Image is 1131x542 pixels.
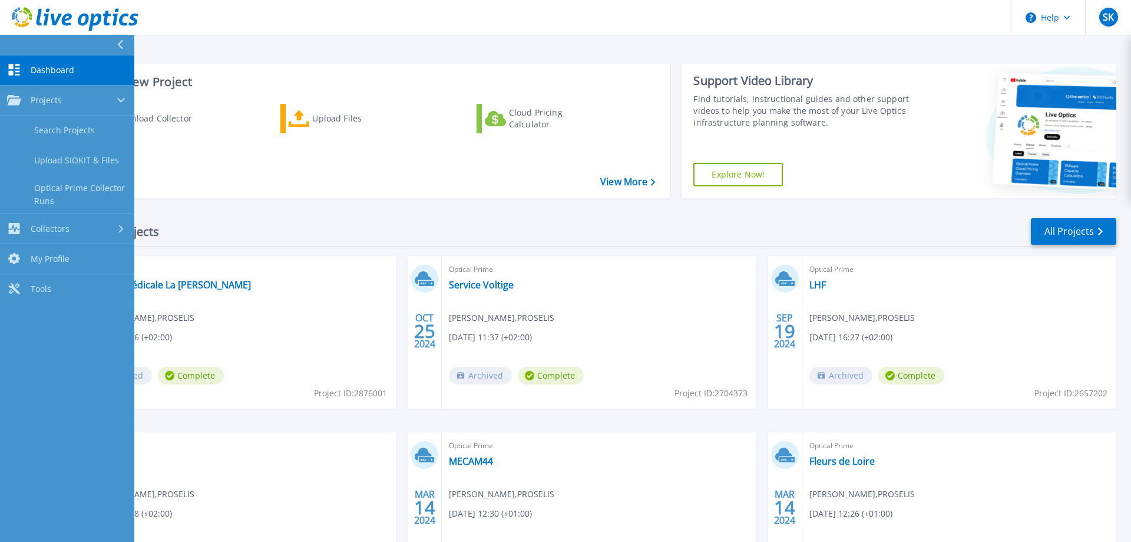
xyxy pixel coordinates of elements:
[89,439,389,452] span: Optical Prime
[414,326,435,336] span: 25
[878,367,944,385] span: Complete
[31,65,74,75] span: Dashboard
[84,104,215,133] a: Download Collector
[809,507,892,520] span: [DATE] 12:26 (+01:00)
[89,263,389,276] span: Optical Prime
[414,310,436,353] div: OCT 2024
[693,93,915,129] div: Find tutorials, instructional guides and other support videos to help you make the most of your L...
[1103,12,1114,22] span: SK
[449,488,554,501] span: [PERSON_NAME] , PROSELIS
[31,224,70,234] span: Collectors
[773,486,796,529] div: MAR 2024
[1034,387,1107,400] span: Project ID: 2657202
[809,263,1109,276] span: Optical Prime
[809,367,872,385] span: Archived
[809,455,875,467] a: Fleurs de Loire
[449,263,749,276] span: Optical Prime
[674,387,748,400] span: Project ID: 2704373
[449,455,493,467] a: MECAM44
[31,254,70,264] span: My Profile
[84,75,655,88] h3: Start a New Project
[449,507,532,520] span: [DATE] 12:30 (+01:00)
[31,95,62,106] span: Projects
[89,279,251,291] a: Maison Médicale La [PERSON_NAME]
[89,311,194,324] span: [PERSON_NAME] , PROSELIS
[314,387,387,400] span: Project ID: 2876001
[312,107,406,130] div: Upload Files
[809,331,892,344] span: [DATE] 16:27 (+02:00)
[89,488,194,501] span: [PERSON_NAME] , PROSELIS
[280,104,412,133] a: Upload Files
[449,279,514,291] a: Service Voltige
[449,331,532,344] span: [DATE] 11:37 (+02:00)
[774,502,795,513] span: 14
[31,284,51,294] span: Tools
[114,107,208,130] div: Download Collector
[477,104,608,133] a: Cloud Pricing Calculator
[600,176,655,188] a: View More
[449,439,749,452] span: Optical Prime
[414,502,435,513] span: 14
[449,311,554,324] span: [PERSON_NAME] , PROSELIS
[773,310,796,353] div: SEP 2024
[693,73,915,88] div: Support Video Library
[158,367,224,385] span: Complete
[693,163,783,186] a: Explore Now!
[809,311,915,324] span: [PERSON_NAME] , PROSELIS
[809,439,1109,452] span: Optical Prime
[774,326,795,336] span: 19
[509,107,603,130] div: Cloud Pricing Calculator
[1031,218,1116,245] a: All Projects
[449,367,512,385] span: Archived
[414,486,436,529] div: MAR 2024
[809,488,915,501] span: [PERSON_NAME] , PROSELIS
[518,367,584,385] span: Complete
[809,279,826,291] a: LHF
